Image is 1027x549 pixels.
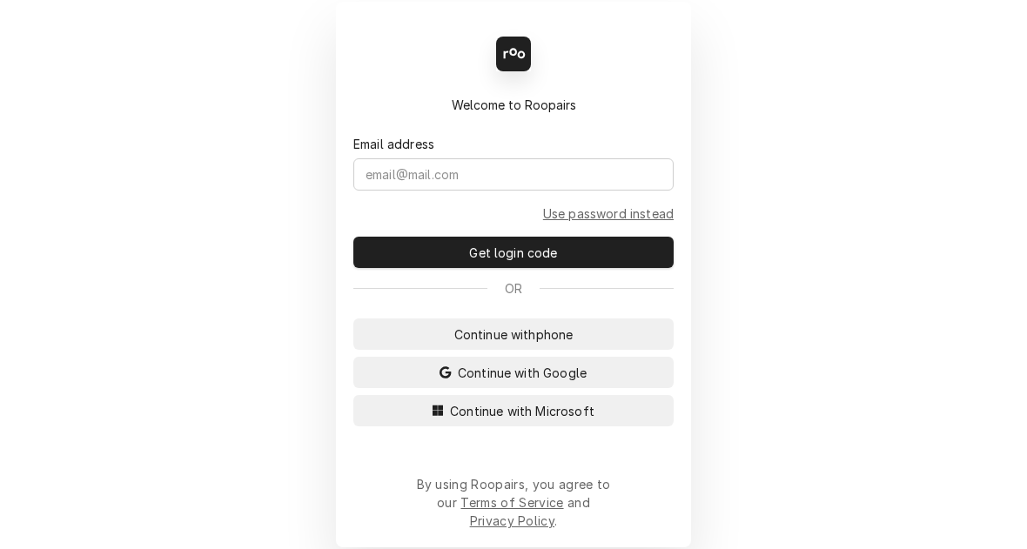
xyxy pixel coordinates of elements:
[454,364,590,382] span: Continue with Google
[353,395,674,426] button: Continue with Microsoft
[416,475,611,530] div: By using Roopairs, you agree to our and .
[353,158,674,191] input: email@mail.com
[451,325,577,344] span: Continue with phone
[353,318,674,350] button: Continue withphone
[353,96,674,114] div: Welcome to Roopairs
[353,237,674,268] button: Get login code
[470,513,554,528] a: Privacy Policy
[543,204,674,223] a: Go to Email and password form
[446,402,598,420] span: Continue with Microsoft
[353,357,674,388] button: Continue with Google
[460,495,563,510] a: Terms of Service
[353,135,434,153] label: Email address
[466,244,560,262] span: Get login code
[353,279,674,298] div: Or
